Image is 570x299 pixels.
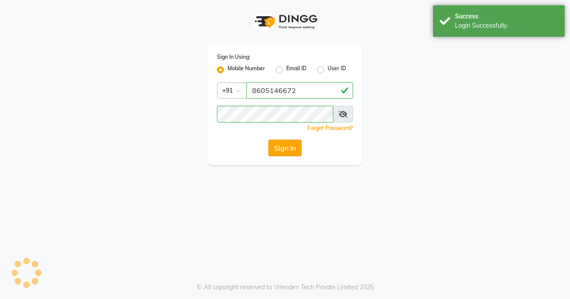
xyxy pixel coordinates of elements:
[246,82,353,99] input: Username
[217,53,250,61] label: Sign In Using:
[268,140,302,156] button: Sign In
[217,106,333,122] input: Username
[286,65,307,75] label: Email ID
[455,21,558,30] div: Login Successfully.
[250,9,320,35] img: logo1.svg
[307,125,353,131] a: Forgot Password?
[328,65,346,75] label: User ID
[455,12,558,21] div: Success
[227,65,265,75] label: Mobile Number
